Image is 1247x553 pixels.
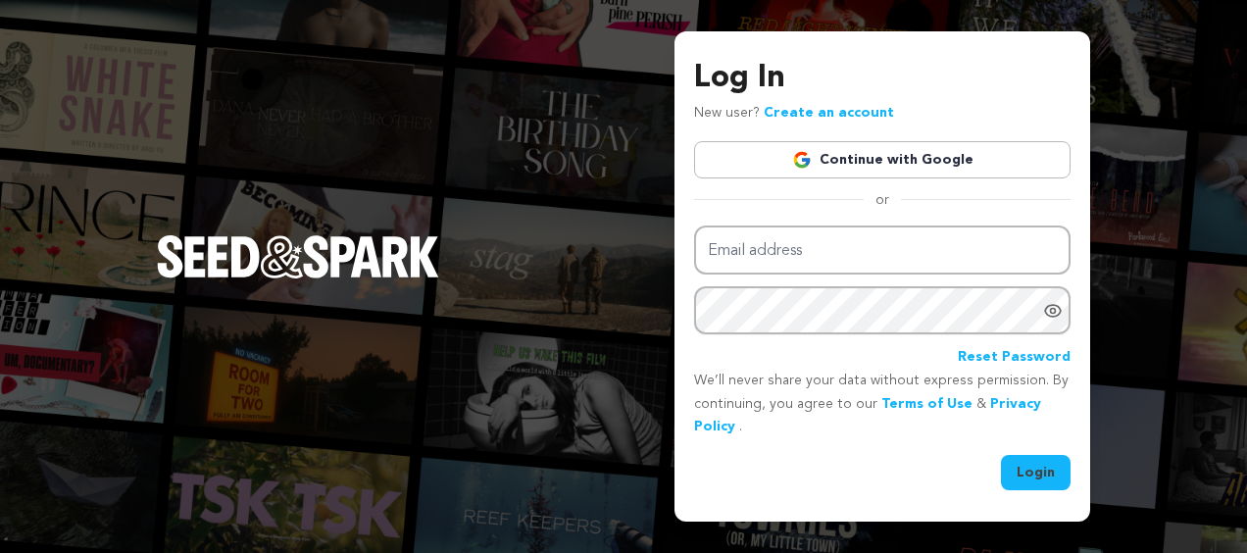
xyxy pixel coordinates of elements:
[1043,301,1063,321] a: Show password as plain text. Warning: this will display your password on the screen.
[958,346,1071,370] a: Reset Password
[864,190,901,210] span: or
[764,106,894,120] a: Create an account
[694,370,1071,439] p: We’ll never share your data without express permission. By continuing, you agree to our & .
[792,150,812,170] img: Google logo
[881,397,973,411] a: Terms of Use
[694,226,1071,276] input: Email address
[694,102,894,126] p: New user?
[157,235,439,278] img: Seed&Spark Logo
[694,55,1071,102] h3: Log In
[694,141,1071,178] a: Continue with Google
[157,235,439,318] a: Seed&Spark Homepage
[1001,455,1071,490] button: Login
